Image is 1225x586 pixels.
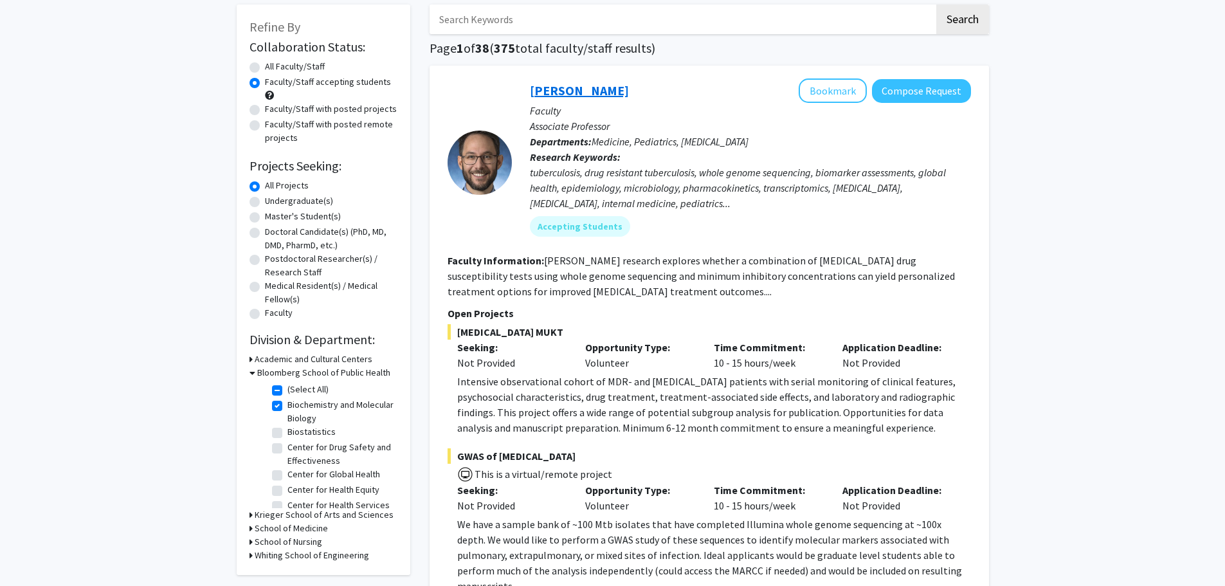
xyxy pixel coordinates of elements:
[936,5,989,34] button: Search
[457,340,567,355] p: Seeking:
[255,353,372,366] h3: Academic and Cultural Centers
[457,40,464,56] span: 1
[430,5,934,34] input: Search Keywords
[257,366,390,380] h3: Bloomberg School of Public Health
[585,482,694,498] p: Opportunity Type:
[714,482,823,498] p: Time Commitment:
[448,306,971,321] p: Open Projects
[448,324,971,340] span: [MEDICAL_DATA] MUKT
[576,482,704,513] div: Volunteer
[457,355,567,371] div: Not Provided
[576,340,704,371] div: Volunteer
[457,374,971,435] p: Intensive observational cohort of MDR- and [MEDICAL_DATA] patients with serial monitoring of clin...
[265,60,325,73] label: All Faculty/Staff
[265,118,397,145] label: Faculty/Staff with posted remote projects
[592,135,749,148] span: Medicine, Pediatrics, [MEDICAL_DATA]
[10,528,55,576] iframe: Chat
[255,535,322,549] h3: School of Nursing
[448,254,955,298] fg-read-more: [PERSON_NAME] research explores whether a combination of [MEDICAL_DATA] drug susceptibility tests...
[530,216,630,237] mat-chip: Accepting Students
[448,254,544,267] b: Faculty Information:
[799,78,867,103] button: Add Jeffrey Tornheim to Bookmarks
[265,102,397,116] label: Faculty/Staff with posted projects
[287,398,394,425] label: Biochemistry and Molecular Biology
[448,448,971,464] span: GWAS of [MEDICAL_DATA]
[833,340,961,371] div: Not Provided
[530,165,971,211] div: tuberculosis, drug resistant tuberculosis, whole genome sequencing, biomarker assessments, global...
[250,19,300,35] span: Refine By
[287,441,394,468] label: Center for Drug Safety and Effectiveness
[842,340,952,355] p: Application Deadline:
[255,508,394,522] h3: Krieger School of Arts and Sciences
[255,549,369,562] h3: Whiting School of Engineering
[530,135,592,148] b: Departments:
[530,82,629,98] a: [PERSON_NAME]
[287,425,336,439] label: Biostatistics
[265,225,397,252] label: Doctoral Candidate(s) (PhD, MD, DMD, PharmD, etc.)
[287,499,394,526] label: Center for Health Services and Outcomes Research
[250,39,397,55] h2: Collaboration Status:
[287,468,380,481] label: Center for Global Health
[287,383,329,396] label: (Select All)
[872,79,971,103] button: Compose Request to Jeffrey Tornheim
[265,252,397,279] label: Postdoctoral Researcher(s) / Research Staff
[475,40,489,56] span: 38
[457,482,567,498] p: Seeking:
[265,279,397,306] label: Medical Resident(s) / Medical Fellow(s)
[494,40,515,56] span: 375
[265,210,341,223] label: Master's Student(s)
[833,482,961,513] div: Not Provided
[530,103,971,118] p: Faculty
[704,340,833,371] div: 10 - 15 hours/week
[265,179,309,192] label: All Projects
[250,158,397,174] h2: Projects Seeking:
[255,522,328,535] h3: School of Medicine
[530,151,621,163] b: Research Keywords:
[585,340,694,355] p: Opportunity Type:
[265,306,293,320] label: Faculty
[457,498,567,513] div: Not Provided
[430,41,989,56] h1: Page of ( total faculty/staff results)
[250,332,397,347] h2: Division & Department:
[704,482,833,513] div: 10 - 15 hours/week
[265,75,391,89] label: Faculty/Staff accepting students
[265,194,333,208] label: Undergraduate(s)
[530,118,971,134] p: Associate Professor
[473,468,612,481] span: This is a virtual/remote project
[714,340,823,355] p: Time Commitment:
[287,483,379,497] label: Center for Health Equity
[842,482,952,498] p: Application Deadline:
